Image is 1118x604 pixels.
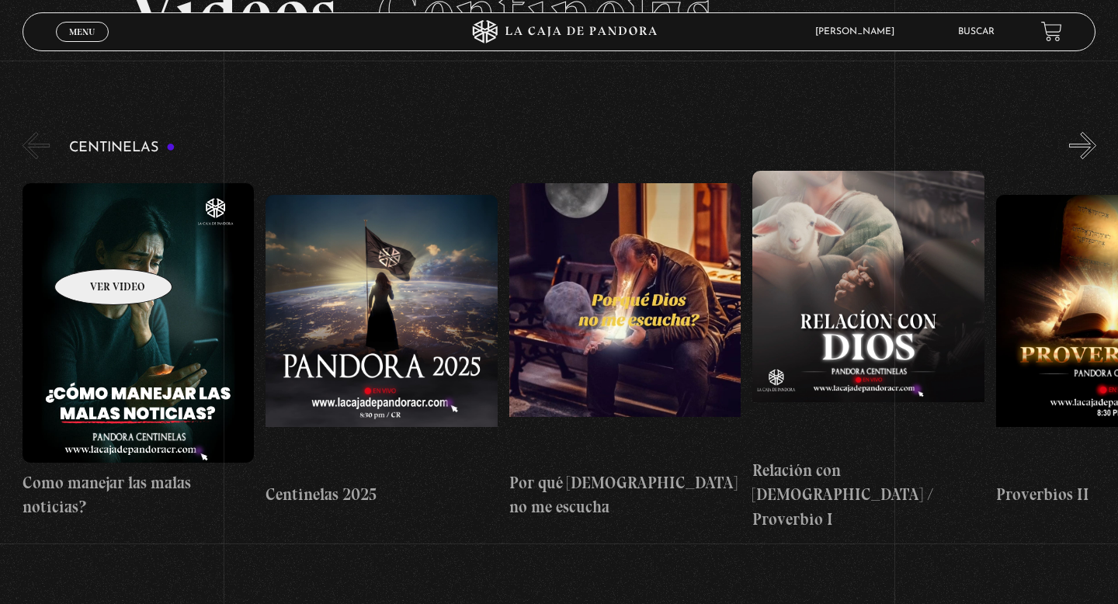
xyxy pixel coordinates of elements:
[69,141,175,155] h3: Centinelas
[23,132,50,159] button: Previous
[807,27,910,36] span: [PERSON_NAME]
[509,171,741,532] a: Por qué [DEMOGRAPHIC_DATA] no me escucha
[958,27,995,36] a: Buscar
[1069,132,1096,159] button: Next
[266,482,498,507] h4: Centinelas 2025
[23,470,255,519] h4: Como manejar las malas noticias?
[752,171,984,532] a: Relación con [DEMOGRAPHIC_DATA] / Proverbio I
[64,40,101,50] span: Cerrar
[752,458,984,532] h4: Relación con [DEMOGRAPHIC_DATA] / Proverbio I
[23,171,255,532] a: Como manejar las malas noticias?
[509,470,741,519] h4: Por qué [DEMOGRAPHIC_DATA] no me escucha
[69,27,95,36] span: Menu
[266,171,498,532] a: Centinelas 2025
[1041,21,1062,42] a: View your shopping cart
